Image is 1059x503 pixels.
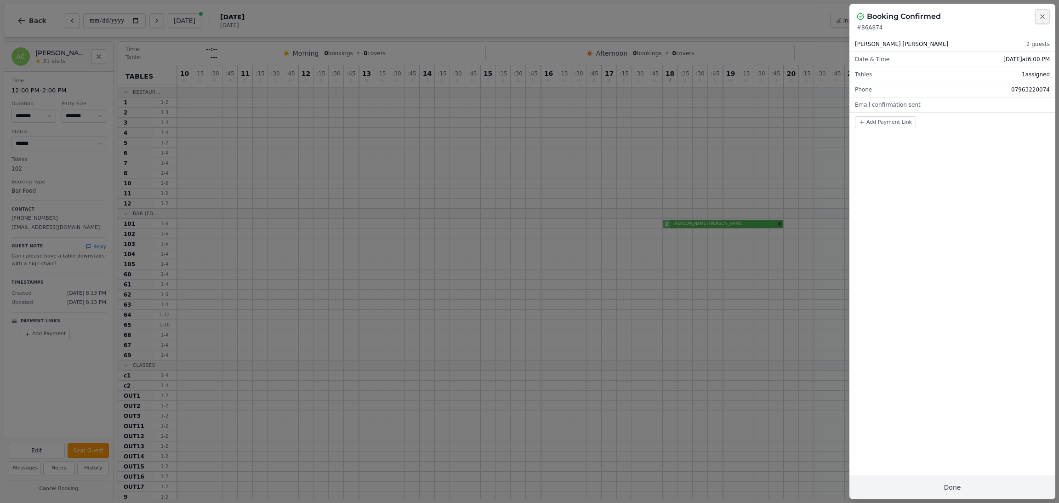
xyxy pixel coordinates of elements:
[867,11,941,22] h2: Booking Confirmed
[1003,56,1050,63] span: [DATE] at 6:00 PM
[1026,40,1050,48] span: 2 guests
[855,56,889,63] span: Date & Time
[857,24,1048,31] p: # 86A874
[855,86,872,93] span: Phone
[855,71,872,78] span: Tables
[849,97,1055,112] div: Email confirmation sent
[855,116,916,128] button: Add Payment Link
[855,40,948,48] span: [PERSON_NAME] [PERSON_NAME]
[849,475,1055,499] button: Done
[1011,86,1050,93] span: 07963220074
[1022,71,1050,78] span: 1 assigned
